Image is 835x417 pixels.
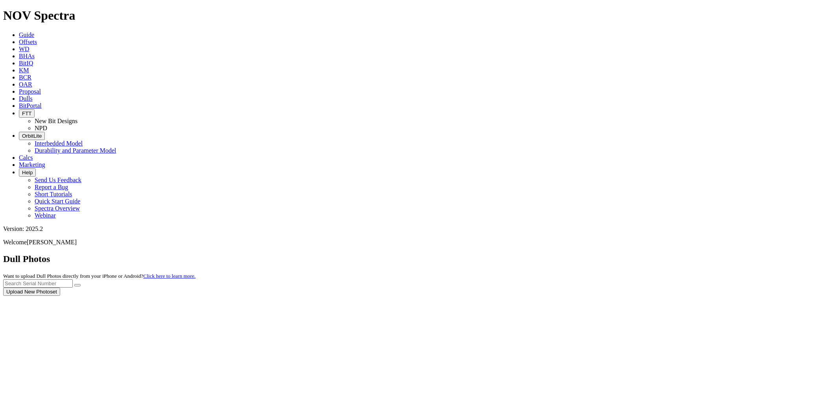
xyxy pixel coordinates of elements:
[35,177,81,183] a: Send Us Feedback
[19,154,33,161] a: Calcs
[22,111,31,116] span: FTT
[35,191,72,197] a: Short Tutorials
[27,239,77,245] span: [PERSON_NAME]
[19,67,29,74] a: KM
[19,168,36,177] button: Help
[3,279,73,288] input: Search Serial Number
[143,273,196,279] a: Click here to learn more.
[3,239,832,246] p: Welcome
[3,288,60,296] button: Upload New Photoset
[19,31,34,38] a: Guide
[19,81,32,88] a: OAR
[3,254,832,264] h2: Dull Photos
[22,133,42,139] span: OrbitLite
[19,60,33,66] a: BitIQ
[35,198,80,205] a: Quick Start Guide
[19,95,33,102] a: Dulls
[35,212,56,219] a: Webinar
[19,109,35,118] button: FTT
[19,132,45,140] button: OrbitLite
[19,53,35,59] a: BHAs
[22,170,33,175] span: Help
[19,46,29,52] a: WD
[19,39,37,45] a: Offsets
[3,8,832,23] h1: NOV Spectra
[19,74,31,81] a: BCR
[35,125,47,131] a: NPD
[19,102,42,109] a: BitPortal
[35,184,68,190] a: Report a Bug
[3,225,832,232] div: Version: 2025.2
[35,140,83,147] a: Interbedded Model
[35,147,116,154] a: Durability and Parameter Model
[35,118,77,124] a: New Bit Designs
[19,88,41,95] a: Proposal
[19,161,45,168] a: Marketing
[3,273,195,279] small: Want to upload Dull Photos directly from your iPhone or Android?
[35,205,80,212] a: Spectra Overview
